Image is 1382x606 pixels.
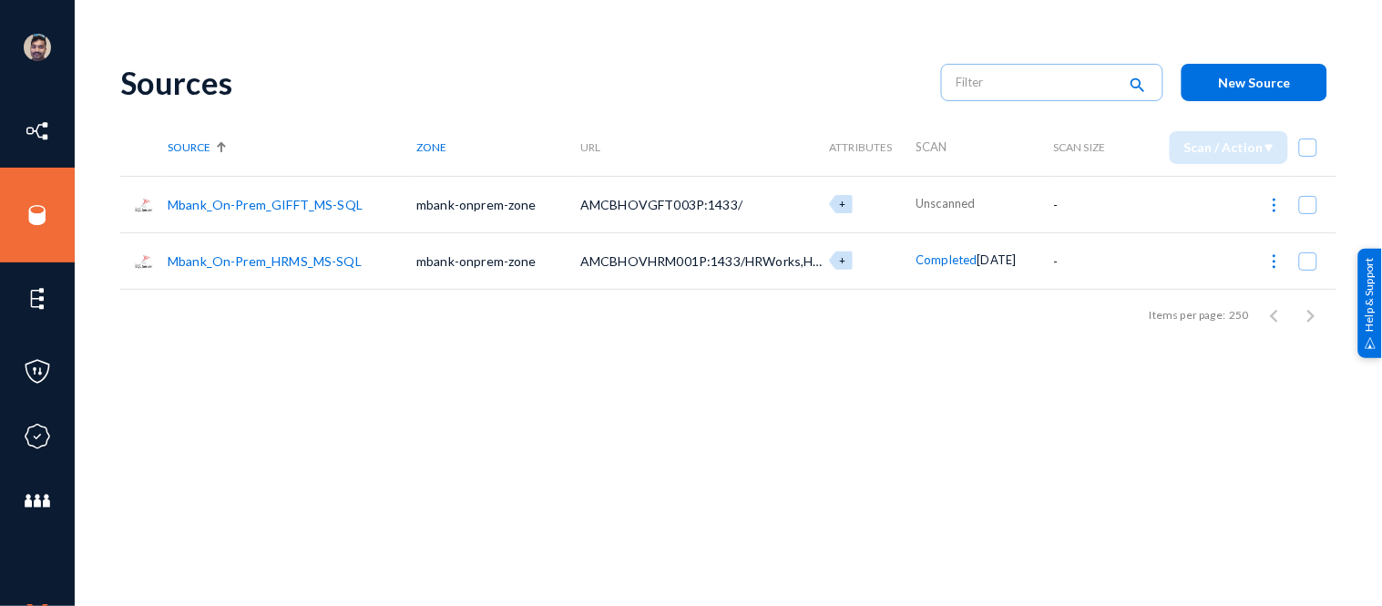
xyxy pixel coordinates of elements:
img: icon-policies.svg [24,358,51,385]
img: icon-compliance.svg [24,423,51,450]
a: Mbank_On-Prem_HRMS_MS-SQL [168,253,362,269]
img: help_support.svg [1365,337,1377,349]
span: Scan [916,139,947,154]
td: - [1053,232,1124,289]
img: icon-inventory.svg [24,118,51,145]
button: New Source [1182,64,1327,101]
button: Previous page [1256,297,1293,334]
img: sqlserver.png [134,252,154,272]
span: + [839,198,845,210]
a: Mbank_On-Prem_GIFFT_MS-SQL [168,197,363,212]
img: sqlserver.png [134,195,154,215]
span: AMCBHOVGFT003P:1433/ [580,197,742,212]
div: Items per page: [1150,307,1225,324]
img: icon-members.svg [24,488,51,515]
mat-icon: search [1127,74,1149,98]
div: Zone [416,140,580,154]
span: Scan Size [1053,140,1105,154]
img: icon-more.svg [1265,252,1284,271]
span: New Source [1219,75,1291,90]
td: mbank-onprem-zone [416,232,580,289]
img: icon-more.svg [1265,196,1284,214]
span: Completed [916,252,977,267]
img: ACg8ocK1ZkZ6gbMmCU1AeqPIsBvrTWeY1xNXvgxNjkUXxjcqAiPEIvU=s96-c [24,34,51,61]
div: Help & Support [1358,248,1382,357]
td: - [1053,176,1124,232]
button: Next page [1293,297,1329,334]
span: [DATE] [978,252,1017,267]
span: Source [168,140,210,154]
td: mbank-onprem-zone [416,176,580,232]
input: Filter [957,68,1117,96]
img: icon-elements.svg [24,285,51,313]
div: Sources [120,64,923,101]
span: Zone [416,140,446,154]
span: Attributes [829,140,893,154]
div: Source [168,140,416,154]
span: Unscanned [916,196,975,211]
span: + [839,254,845,266]
img: icon-sources.svg [24,201,51,229]
span: URL [580,140,600,154]
span: AMCBHOVHRM001P:1433/HRWorks,HRWorksPlus [580,253,885,269]
div: 250 [1230,307,1249,324]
